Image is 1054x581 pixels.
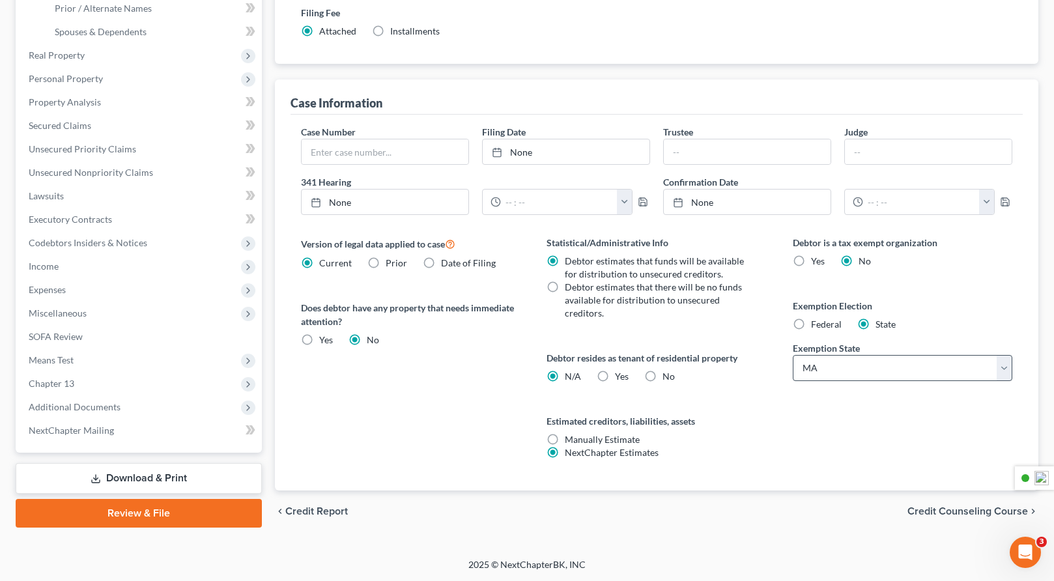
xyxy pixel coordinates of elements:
label: Exemption State [793,341,860,355]
span: Property Analysis [29,96,101,107]
span: Miscellaneous [29,307,87,319]
span: Federal [811,319,842,330]
label: Judge [844,125,868,139]
span: Credit Report [285,506,348,517]
input: -- [845,139,1012,164]
span: Personal Property [29,73,103,84]
label: Filing Fee [301,6,1013,20]
a: Unsecured Priority Claims [18,137,262,161]
label: Confirmation Date [657,175,1019,189]
label: Debtor is a tax exempt organization [793,236,1013,249]
div: Case Information [291,95,382,111]
span: Yes [319,334,333,345]
span: No [859,255,871,266]
span: NextChapter Estimates [565,447,659,458]
a: Spouses & Dependents [44,20,262,44]
span: Spouses & Dependents [55,26,147,37]
span: 3 [1036,537,1047,547]
label: Debtor resides as tenant of residential property [547,351,767,365]
button: chevron_left Credit Report [275,506,348,517]
span: Real Property [29,50,85,61]
span: Secured Claims [29,120,91,131]
a: NextChapter Mailing [18,419,262,442]
label: Version of legal data applied to case [301,236,521,251]
a: Download & Print [16,463,262,494]
a: Lawsuits [18,184,262,208]
span: Installments [390,25,440,36]
span: State [876,319,896,330]
span: Yes [615,371,629,382]
span: Expenses [29,284,66,295]
label: 341 Hearing [294,175,657,189]
label: Does debtor have any property that needs immediate attention? [301,301,521,328]
input: Enter case number... [302,139,468,164]
iframe: Intercom live chat [1010,537,1041,568]
label: Filing Date [482,125,526,139]
button: Credit Counseling Course chevron_right [907,506,1038,517]
span: Date of Filing [441,257,496,268]
span: Debtor estimates that there will be no funds available for distribution to unsecured creditors. [565,281,742,319]
span: Prior / Alternate Names [55,3,152,14]
span: Prior [386,257,407,268]
a: Review & File [16,499,262,528]
a: Unsecured Nonpriority Claims [18,161,262,184]
span: Codebtors Insiders & Notices [29,237,147,248]
span: Manually Estimate [565,434,640,445]
label: Exemption Election [793,299,1013,313]
a: None [483,139,649,164]
input: -- : -- [501,190,618,214]
span: Attached [319,25,356,36]
span: No [367,334,379,345]
span: Unsecured Priority Claims [29,143,136,154]
a: Executory Contracts [18,208,262,231]
label: Trustee [663,125,693,139]
span: Yes [811,255,825,266]
label: Estimated creditors, liabilities, assets [547,414,767,428]
span: Unsecured Nonpriority Claims [29,167,153,178]
i: chevron_left [275,506,285,517]
span: Additional Documents [29,401,121,412]
span: Executory Contracts [29,214,112,225]
a: None [302,190,468,214]
span: N/A [565,371,581,382]
input: -- : -- [863,190,980,214]
span: Means Test [29,354,74,365]
label: Case Number [301,125,356,139]
span: No [662,371,675,382]
span: Debtor estimates that funds will be available for distribution to unsecured creditors. [565,255,744,279]
span: Lawsuits [29,190,64,201]
a: Secured Claims [18,114,262,137]
span: Chapter 13 [29,378,74,389]
span: SOFA Review [29,331,83,342]
span: NextChapter Mailing [29,425,114,436]
input: -- [664,139,831,164]
span: Credit Counseling Course [907,506,1028,517]
a: None [664,190,831,214]
a: Property Analysis [18,91,262,114]
span: Income [29,261,59,272]
span: Current [319,257,352,268]
label: Statistical/Administrative Info [547,236,767,249]
i: chevron_right [1028,506,1038,517]
a: SOFA Review [18,325,262,348]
